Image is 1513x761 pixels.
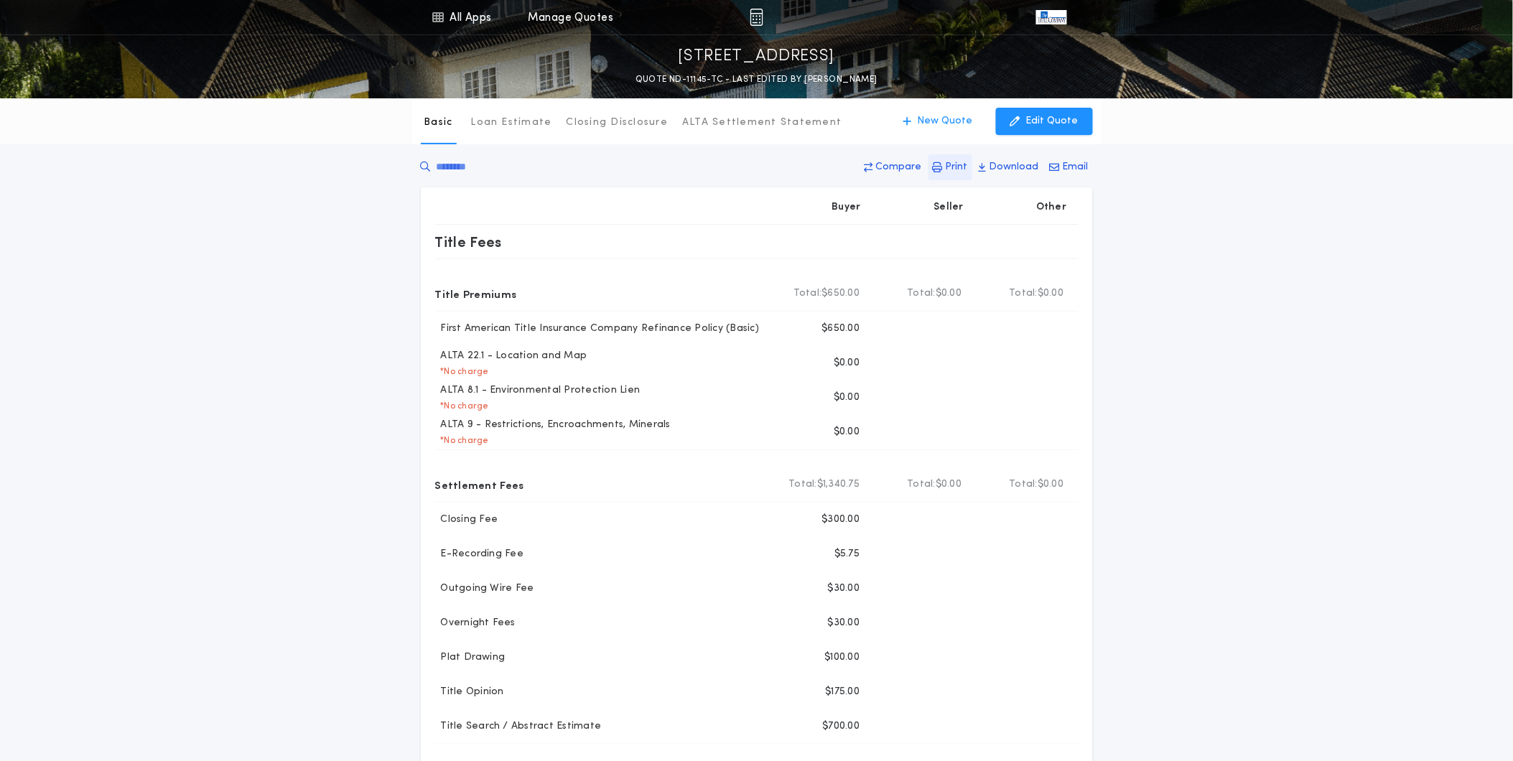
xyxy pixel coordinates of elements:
button: Edit Quote [996,108,1093,135]
span: $650.00 [822,286,860,301]
p: Title Fees [435,230,503,253]
p: $0.00 [834,356,860,370]
b: Total: [908,477,936,492]
p: Plat Drawing [435,650,506,665]
p: QUOTE ND-11145-TC - LAST EDITED BY [PERSON_NAME] [636,73,877,87]
p: Edit Quote [1026,114,1079,129]
p: ALTA 22.1 - Location and Map [435,349,587,363]
p: New Quote [918,114,973,129]
p: Outgoing Wire Fee [435,582,534,596]
p: Title Search / Abstract Estimate [435,719,602,734]
span: $0.00 [936,286,962,301]
button: Download [974,154,1043,180]
p: [STREET_ADDRESS] [679,45,835,68]
span: $0.00 [1038,477,1063,492]
img: vs-icon [1036,10,1066,24]
p: Title Opinion [435,685,504,699]
p: $0.00 [834,425,860,439]
p: ALTA 9 - Restrictions, Encroachments, Minerals [435,418,671,432]
p: Closing Disclosure [567,116,669,130]
p: Email [1063,160,1089,174]
p: $0.00 [834,391,860,405]
p: $30.00 [828,582,860,596]
p: ALTA 8.1 - Environmental Protection Lien [435,383,641,398]
p: $5.75 [834,547,860,561]
p: $700.00 [823,719,860,734]
b: Total: [1010,286,1038,301]
p: Buyer [832,200,861,215]
p: * No charge [435,401,489,412]
span: $0.00 [1038,286,1063,301]
p: Closing Fee [435,513,498,527]
p: $175.00 [826,685,860,699]
span: $0.00 [936,477,962,492]
b: Total: [789,477,818,492]
p: Overnight Fees [435,616,516,630]
span: $1,340.75 [817,477,860,492]
p: Compare [876,160,922,174]
p: Title Premiums [435,282,517,305]
b: Total: [908,286,936,301]
p: $30.00 [828,616,860,630]
p: Settlement Fees [435,473,524,496]
p: E-Recording Fee [435,547,524,561]
p: $650.00 [822,322,860,336]
p: First American Title Insurance Company Refinance Policy (Basic) [435,322,760,336]
button: Email [1046,154,1093,180]
button: Compare [860,154,926,180]
p: Loan Estimate [471,116,552,130]
p: Other [1036,200,1066,215]
button: Print [928,154,972,180]
p: Print [946,160,968,174]
p: $300.00 [822,513,860,527]
p: * No charge [435,435,489,447]
p: Seller [934,200,964,215]
p: Download [990,160,1039,174]
p: ALTA Settlement Statement [682,116,842,130]
button: New Quote [889,108,987,135]
b: Total: [1010,477,1038,492]
p: * No charge [435,366,489,378]
p: Basic [424,116,452,130]
img: img [750,9,763,26]
b: Total: [793,286,822,301]
p: $100.00 [825,650,860,665]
